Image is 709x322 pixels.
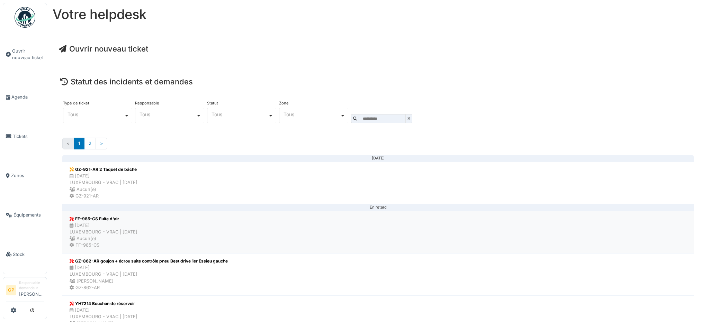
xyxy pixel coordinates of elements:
[62,162,694,204] a: GZ-921-AR 2 Taquet de bâche [DATE]LUXEMBOURG - VRAC | [DATE] Aucun(e) GZ-921-AR
[84,138,96,149] a: 2
[96,138,107,149] a: Suivant
[3,77,47,117] a: Agenda
[13,251,44,258] span: Stock
[279,101,289,105] label: Zone
[6,285,16,295] li: GP
[63,101,89,105] label: Type de ticket
[11,172,44,179] span: Zones
[212,112,268,116] div: Tous
[59,44,148,53] a: Ouvrir nouveau ticket
[62,211,694,254] a: FF-985-CS Fuite d'air [DATE]LUXEMBOURG - VRAC | [DATE] Aucun(e) FF-985-CS
[68,158,688,159] div: [DATE]
[3,195,47,235] a: Équipements
[135,101,159,105] label: Responsable
[3,234,47,274] a: Stock
[70,264,228,284] div: [DATE] LUXEMBOURG - VRAC | [DATE] [PERSON_NAME]
[70,258,228,264] div: GZ-862-AR goujon + écrou suite contrôle pneu Best drive 1er Essieu gauche
[19,280,44,291] div: Responsable demandeur
[62,138,694,155] nav: Pages
[68,207,688,208] div: En retard
[70,284,228,291] div: GZ-862-AR
[284,112,340,116] div: Tous
[3,156,47,195] a: Zones
[15,7,35,28] img: Badge_color-CXgf-gQk.svg
[74,138,84,149] a: 1
[19,280,44,300] li: [PERSON_NAME]
[70,242,137,248] div: FF-985-CS
[14,212,44,218] span: Équipements
[6,280,44,302] a: GP Responsable demandeur[PERSON_NAME]
[70,193,137,199] div: GZ-921-AR
[68,112,124,116] div: Tous
[70,301,137,307] div: YH7214 Bouchon de réservoir
[62,253,694,296] a: GZ-862-AR goujon + écrou suite contrôle pneu Best drive 1er Essieu gauche [DATE]LUXEMBOURG - VRAC...
[13,133,44,140] span: Tickets
[70,166,137,173] div: GZ-921-AR 2 Taquet de bâche
[3,117,47,156] a: Tickets
[3,31,47,77] a: Ouvrir nouveau ticket
[70,222,137,242] div: [DATE] LUXEMBOURG - VRAC | [DATE] Aucun(e)
[11,94,44,100] span: Agenda
[12,48,44,61] span: Ouvrir nouveau ticket
[70,216,137,222] div: FF-985-CS Fuite d'air
[70,173,137,193] div: [DATE] LUXEMBOURG - VRAC | [DATE] Aucun(e)
[60,77,696,86] h4: Statut des incidents et demandes
[140,112,196,116] div: Tous
[207,101,218,105] label: Statut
